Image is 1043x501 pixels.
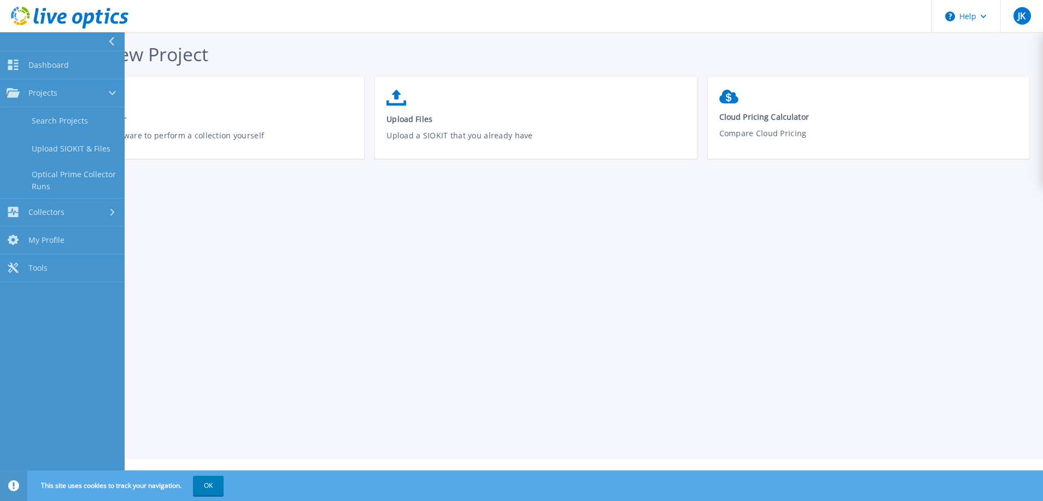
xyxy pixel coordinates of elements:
span: Cloud Pricing Calculator [719,112,1018,122]
span: JK [1018,11,1026,20]
a: Upload FilesUpload a SIOKIT that you already have [375,84,696,162]
p: Compare Cloud Pricing [719,127,1018,153]
button: OK [193,476,224,496]
span: This site uses cookies to track your navigation. [30,476,224,496]
span: Tools [28,263,48,273]
span: Projects [28,88,57,98]
span: My Profile [28,235,65,245]
span: Dashboard [28,60,69,70]
span: Start a New Project [43,42,208,67]
a: Cloud Pricing CalculatorCompare Cloud Pricing [708,84,1029,161]
span: Upload Files [386,114,685,124]
p: Upload a SIOKIT that you already have [386,130,685,155]
a: Download CollectorDownload the software to perform a collection yourself [43,84,364,162]
span: Download Collector [54,114,353,124]
span: Collectors [28,207,65,217]
p: Download the software to perform a collection yourself [54,130,353,155]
